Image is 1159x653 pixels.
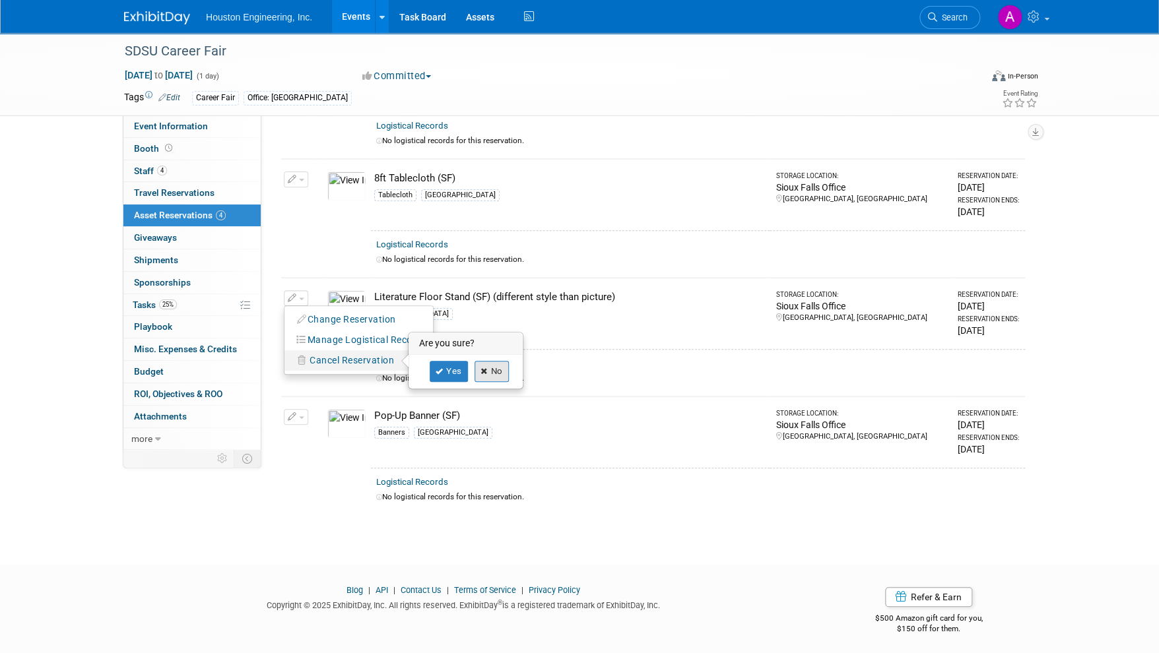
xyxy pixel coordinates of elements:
span: to [152,70,165,80]
a: Booth [123,138,261,160]
img: View Images [327,409,366,438]
span: ROI, Objectives & ROO [134,389,222,399]
a: Budget [123,361,261,383]
div: Reservation Date: [957,409,1020,418]
div: Career Fair [192,91,239,105]
div: [DATE] [957,205,1020,218]
span: Search [937,13,968,22]
td: Toggle Event Tabs [234,450,261,467]
a: Playbook [123,316,261,338]
span: Tasks [133,299,177,310]
img: View Images [327,290,366,319]
span: Attachments [134,411,187,421]
a: Sponsorships [123,272,261,294]
span: Giveaways [134,232,177,243]
span: more [131,433,152,444]
a: Attachments [123,406,261,427]
a: Asset Reservations4 [123,204,261,226]
a: Travel Reservations [123,182,261,204]
div: $500 Amazon gift card for you, [822,604,1036,635]
td: Tags [124,90,180,106]
button: Cancel Reservation [291,352,401,369]
a: ROI, Objectives & ROO [123,383,261,405]
a: No [475,361,509,382]
div: [DATE] [957,181,1020,194]
div: [GEOGRAPHIC_DATA] [421,189,500,201]
span: Misc. Expenses & Credits [134,344,237,354]
span: 4 [216,210,226,220]
span: | [365,585,374,595]
a: Giveaways [123,227,261,249]
div: Event Rating [1002,90,1038,97]
span: | [518,585,527,595]
button: Manage Logistical Records [291,331,433,349]
a: more [123,428,261,450]
img: View Images [327,171,366,201]
a: API [376,585,388,595]
span: Budget [134,366,164,377]
div: Sioux Falls Office [776,181,946,194]
div: Sioux Falls Office [776,418,946,431]
div: Reservation Ends: [957,196,1020,205]
span: (1 day) [195,72,219,80]
div: 8ft Tablecloth (SF) [374,171,764,185]
div: [DATE] [957,443,1020,456]
div: Sioux Falls Office [776,299,946,313]
div: No logistical records for this reservation. [376,135,1020,146]
a: Staff4 [123,160,261,182]
div: SDSU Career Fair [120,40,960,63]
a: Search [919,6,980,29]
sup: ® [498,599,502,606]
img: Ali Ringheimer [997,5,1022,30]
div: [GEOGRAPHIC_DATA], [GEOGRAPHIC_DATA] [776,194,946,204]
a: Event Information [123,115,261,137]
div: Tablecloth [374,189,416,201]
div: No logistical records for this reservation. [376,254,1020,265]
a: Contact Us [401,585,442,595]
a: Edit [158,93,180,102]
span: Playbook [134,321,172,332]
div: Reservation Ends: [957,315,1020,324]
a: Logistical Records [376,477,448,487]
span: Asset Reservations [134,210,226,220]
div: Reservation Date: [957,171,1020,181]
button: Committed [358,69,436,83]
span: Houston Engineering, Inc. [206,12,312,22]
div: [DATE] [957,324,1020,337]
a: Refer & Earn [885,587,972,607]
div: Event Format [902,69,1038,88]
a: Logistical Records [376,121,448,131]
a: Privacy Policy [529,585,580,595]
span: Sponsorships [134,277,191,288]
button: Change Reservation [291,311,403,328]
div: Reservation Date: [957,290,1020,299]
h3: Are you sure? [409,333,522,354]
div: [GEOGRAPHIC_DATA], [GEOGRAPHIC_DATA] [776,313,946,323]
div: In-Person [1007,71,1038,81]
a: Logistical Records [376,239,448,249]
div: No logistical records for this reservation. [376,491,1020,503]
div: [GEOGRAPHIC_DATA], [GEOGRAPHIC_DATA] [776,431,946,442]
span: Staff [134,166,167,176]
a: Terms of Service [454,585,516,595]
div: [DATE] [957,299,1020,313]
div: Reservation Ends: [957,433,1020,443]
div: [DATE] [957,418,1020,431]
span: Booth [134,143,175,154]
span: | [444,585,452,595]
span: [DATE] [DATE] [124,69,193,81]
div: Office: [GEOGRAPHIC_DATA] [244,91,352,105]
span: Shipments [134,255,178,265]
td: Personalize Event Tab Strip [211,450,234,467]
a: Yes [430,361,468,382]
img: Format-Inperson.png [992,71,1005,81]
div: $150 off for them. [822,623,1036,635]
div: Storage Location: [776,409,946,418]
div: No logistical records for this reservation. [376,373,1020,384]
a: Tasks25% [123,294,261,316]
span: Travel Reservations [134,187,215,198]
a: Misc. Expenses & Credits [123,338,261,360]
span: 25% [159,299,177,309]
div: Literature Floor Stand (SF) (different style than picture) [374,290,764,304]
span: | [390,585,399,595]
